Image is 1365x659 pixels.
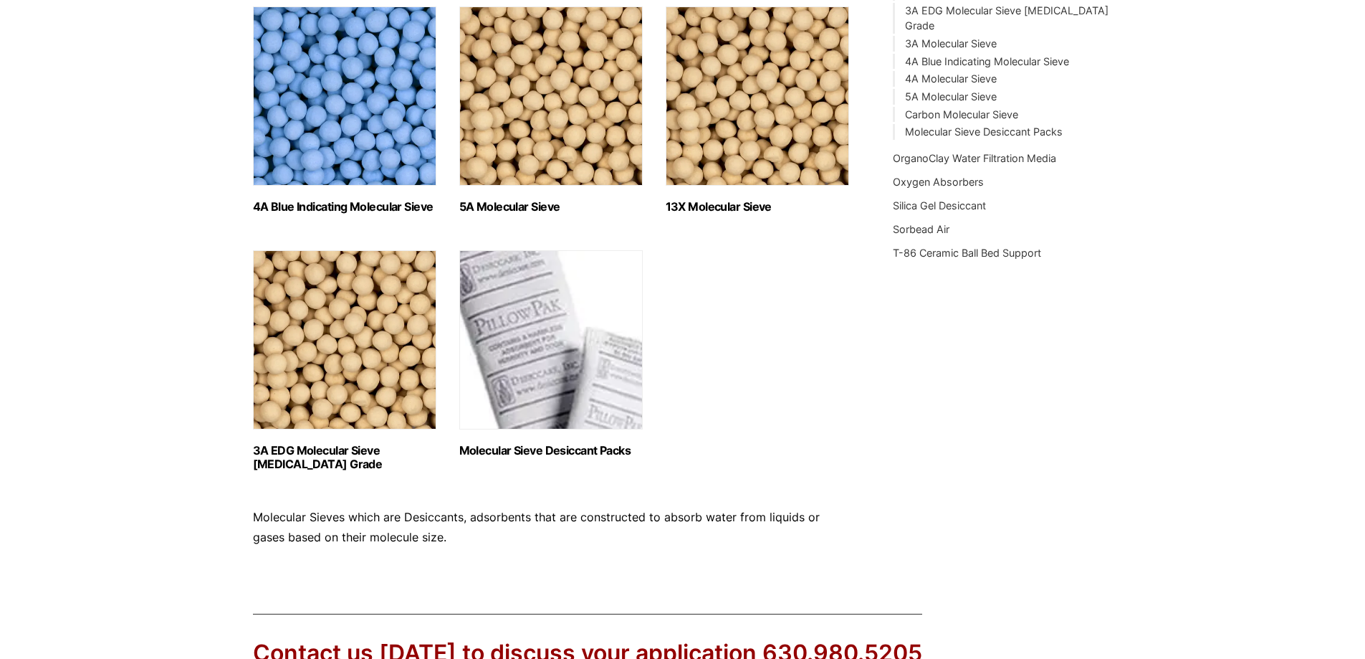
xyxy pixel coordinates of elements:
[666,200,849,214] h2: 13X Molecular Sieve
[905,37,997,49] a: 3A Molecular Sieve
[905,108,1018,120] a: Carbon Molecular Sieve
[253,250,436,471] a: Visit product category 3A EDG Molecular Sieve Ethanol Grade
[253,508,851,546] p: Molecular Sieves which are Desiccants, adsorbents that are constructed to absorb water from liqui...
[666,6,849,214] a: Visit product category 13X Molecular Sieve
[253,6,436,214] a: Visit product category 4A Blue Indicating Molecular Sieve
[459,6,643,214] a: Visit product category 5A Molecular Sieve
[459,6,643,186] img: 5A Molecular Sieve
[893,176,984,188] a: Oxygen Absorbers
[253,6,436,186] img: 4A Blue Indicating Molecular Sieve
[905,90,997,103] a: 5A Molecular Sieve
[459,250,643,430] img: Molecular Sieve Desiccant Packs
[893,199,986,212] a: Silica Gel Desiccant
[905,72,997,85] a: 4A Molecular Sieve
[905,4,1108,32] a: 3A EDG Molecular Sieve [MEDICAL_DATA] Grade
[905,125,1063,138] a: Molecular Sieve Desiccant Packs
[253,250,436,430] img: 3A EDG Molecular Sieve Ethanol Grade
[459,250,643,457] a: Visit product category Molecular Sieve Desiccant Packs
[893,223,949,235] a: Sorbead Air
[666,6,849,186] img: 13X Molecular Sieve
[253,444,436,471] h2: 3A EDG Molecular Sieve [MEDICAL_DATA] Grade
[459,444,643,457] h2: Molecular Sieve Desiccant Packs
[253,200,436,214] h2: 4A Blue Indicating Molecular Sieve
[905,55,1069,67] a: 4A Blue Indicating Molecular Sieve
[459,200,643,214] h2: 5A Molecular Sieve
[893,247,1041,259] a: T-86 Ceramic Ball Bed Support
[893,152,1056,164] a: OrganoClay Water Filtration Media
